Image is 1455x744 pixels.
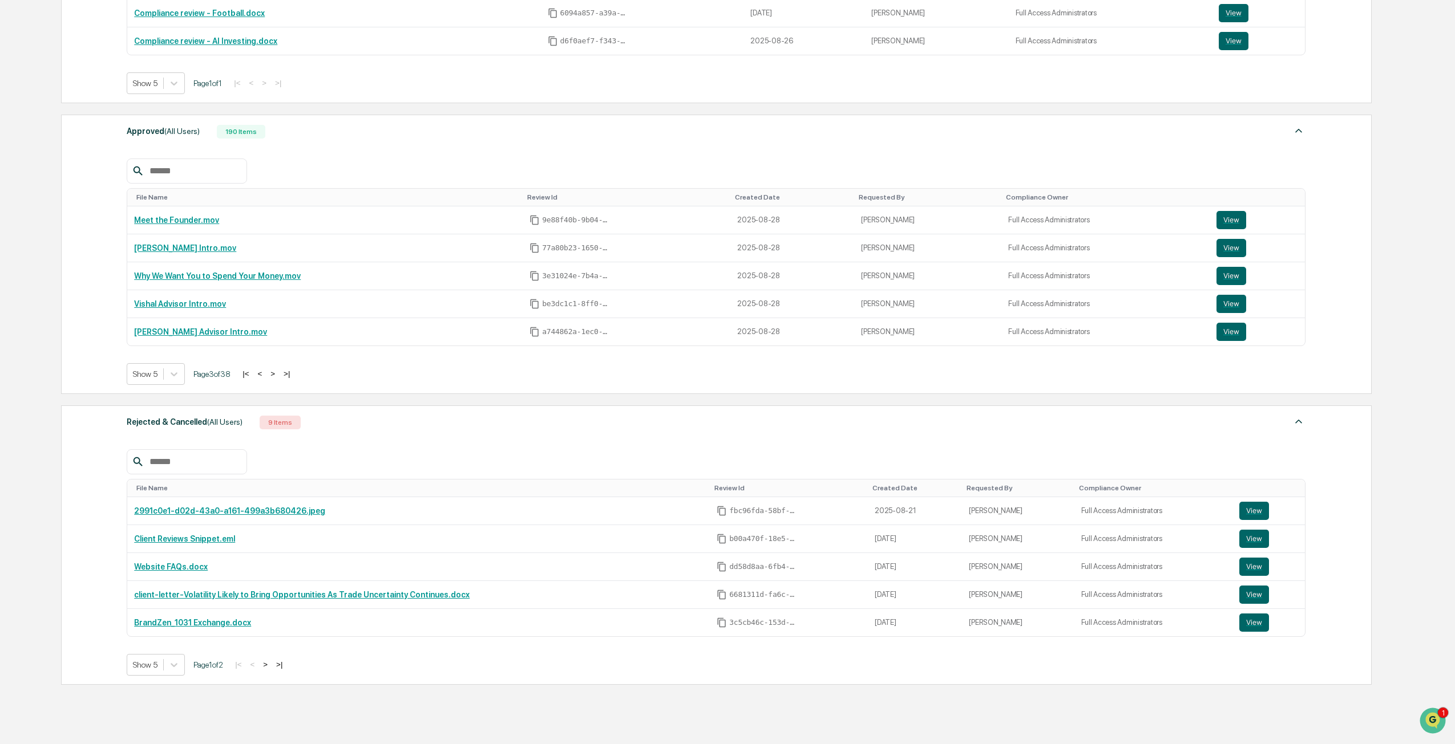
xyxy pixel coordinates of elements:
td: [DATE] [868,609,962,636]
td: [PERSON_NAME] [854,318,1001,345]
a: Client Reviews Snippet.eml [134,534,235,543]
div: Rejected & Cancelled [127,414,242,429]
td: Full Access Administrators [1001,234,1210,262]
img: 4531339965365_218c74b014194aa58b9b_72.jpg [24,87,45,108]
a: View [1239,558,1298,576]
span: Copy Id [717,617,727,628]
td: [PERSON_NAME] [854,234,1001,262]
td: 2025-08-28 [730,234,854,262]
div: Toggle SortBy [859,193,997,201]
td: Full Access Administrators [1074,497,1232,525]
span: 3e31024e-7b4a-4257-8dd0-0d4f67cfc3a6 [542,271,611,280]
span: Copy Id [717,589,727,600]
div: Toggle SortBy [967,484,1069,492]
td: Full Access Administrators [1074,609,1232,636]
div: Toggle SortBy [872,484,957,492]
img: caret [1292,124,1306,137]
a: 🗄️Attestations [78,198,146,218]
button: View [1216,267,1246,285]
a: View [1219,32,1298,50]
img: 1746055101610-c473b297-6a78-478c-a979-82029cc54cd1 [23,156,32,165]
span: Page 1 of 2 [193,660,223,669]
div: Toggle SortBy [714,484,863,492]
img: 1746055101610-c473b297-6a78-478c-a979-82029cc54cd1 [11,87,32,108]
a: View [1216,239,1298,257]
a: Powered byPylon [80,251,138,261]
td: [PERSON_NAME] [962,609,1074,636]
td: [PERSON_NAME] [962,553,1074,581]
a: View [1216,323,1298,341]
span: 6681311d-fa6c-46ef-8736-dafa8e9a2e59 [729,590,798,599]
button: View [1239,558,1269,576]
div: Toggle SortBy [1079,484,1228,492]
td: 2025-08-28 [730,262,854,290]
div: Start new chat [51,87,187,99]
td: [PERSON_NAME] [962,525,1074,553]
a: Vishal Advisor Intro.mov [134,299,226,308]
td: Full Access Administrators [1009,27,1212,55]
span: Copy Id [548,8,558,18]
span: Page 3 of 38 [193,369,231,379]
button: View [1219,4,1248,22]
span: d6f0aef7-f343-4505-99b4-bcceb9a208ab [560,36,629,46]
div: Approved [127,124,200,139]
div: Toggle SortBy [1219,193,1300,201]
button: View [1219,32,1248,50]
div: Toggle SortBy [136,193,518,201]
button: View [1239,530,1269,548]
span: Attestations [94,202,142,214]
iframe: Open customer support [1418,706,1449,737]
a: View [1216,267,1298,285]
span: Pylon [114,252,138,261]
div: 🔎 [11,225,21,234]
button: View [1216,295,1246,313]
span: Copy Id [548,36,558,46]
span: a744862a-1ec0-4846-8e37-814cd56546eb [542,327,611,336]
button: < [247,660,258,669]
span: (All Users) [207,417,242,426]
td: [PERSON_NAME] [962,497,1074,525]
a: 2991c0e1-d02d-43a0-a161-499a3b680426.jpeg [134,506,325,515]
span: Copy Id [530,327,540,337]
button: >| [280,369,293,379]
button: See all [177,124,208,138]
div: Past conversations [11,127,76,136]
button: Start new chat [194,91,208,104]
td: Full Access Administrators [1074,525,1232,553]
button: View [1239,502,1269,520]
td: [PERSON_NAME] [854,206,1001,234]
a: View [1239,613,1298,632]
span: 77a80b23-1650-4c82-b388-d4889f587fb6 [542,243,611,253]
button: > [260,660,271,669]
span: Preclearance [23,202,74,214]
button: |< [232,660,245,669]
span: fbc96fda-58bf-40ec-ad89-88c2e50fefbd [729,506,798,515]
div: Toggle SortBy [735,193,850,201]
span: Data Lookup [23,224,72,235]
img: Dave Feldman [11,144,30,162]
td: [PERSON_NAME] [962,581,1074,609]
td: 2025-08-28 [730,318,854,345]
button: < [254,369,266,379]
td: 2025-08-28 [730,290,854,318]
span: be3dc1c1-8ff0-4dff-a07d-bda307a1b545 [542,299,611,308]
td: Full Access Administrators [1001,318,1210,345]
td: Full Access Administrators [1074,553,1232,581]
span: Copy Id [717,534,727,544]
span: Page 1 of 1 [193,79,222,88]
button: > [258,78,270,88]
span: Copy Id [530,215,540,225]
span: 3c5cb46c-153d-4539-96b4-e229bb33fd16 [729,618,798,627]
a: BrandZen_1031 Exchange.docx [134,618,251,627]
td: 2025-08-21 [868,497,962,525]
a: View [1239,530,1298,548]
span: Copy Id [717,562,727,572]
div: We're offline, we'll be back soon [51,99,161,108]
button: >| [272,78,285,88]
td: [PERSON_NAME] [854,290,1001,318]
button: < [246,78,257,88]
td: [PERSON_NAME] [854,262,1001,290]
img: caret [1292,414,1306,428]
a: View [1216,295,1298,313]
